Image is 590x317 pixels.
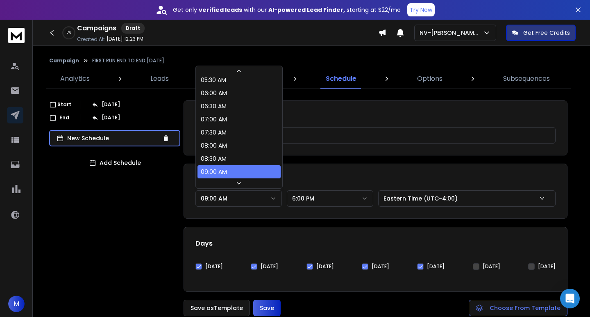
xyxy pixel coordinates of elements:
[107,36,143,42] p: [DATE] 12:23 PM
[316,263,334,270] label: [DATE]
[60,74,90,84] p: Analytics
[417,74,442,84] p: Options
[483,263,500,270] label: [DATE]
[184,300,250,316] button: Save asTemplate
[121,23,145,34] div: Draft
[205,263,223,270] label: [DATE]
[195,112,556,122] h1: Schedule Name
[201,128,227,137] div: 07:30 AM
[427,263,445,270] label: [DATE]
[372,263,389,270] label: [DATE]
[560,289,580,308] div: Open Intercom Messenger
[57,101,71,108] p: Start
[199,6,242,14] strong: verified leads
[201,155,227,163] div: 08:30 AM
[420,29,483,37] p: NV-[PERSON_NAME]
[538,263,556,270] label: [DATE]
[195,190,282,207] button: 09:00 AM
[326,74,356,84] p: Schedule
[49,155,180,171] button: Add Schedule
[201,141,227,150] div: 08:00 AM
[102,101,120,108] p: [DATE]
[67,30,71,35] p: 0 %
[150,74,169,84] p: Leads
[523,29,570,37] p: Get Free Credits
[92,57,164,64] p: FIRST RUN END TO END [DATE]
[102,114,120,121] p: [DATE]
[201,76,226,84] div: 05:30 AM
[287,190,373,207] button: 6:00 PM
[503,74,550,84] p: Subsequences
[195,176,556,185] h1: Timings
[383,194,461,203] p: Eastern Time (UTC-4:00)
[201,115,227,123] div: 07:00 AM
[410,6,432,14] p: Try Now
[490,304,560,312] span: Choose From Template
[195,239,556,249] h1: Days
[49,57,79,64] button: Campaign
[268,6,345,14] strong: AI-powered Lead Finder,
[201,89,227,97] div: 06:00 AM
[8,296,25,312] span: M
[8,28,25,43] img: logo
[261,263,278,270] label: [DATE]
[77,23,116,33] h1: Campaigns
[67,134,159,142] p: New Schedule
[77,36,105,43] p: Created At:
[253,300,281,316] button: Save
[173,6,401,14] p: Get only with our starting at $22/mo
[201,102,227,110] div: 06:30 AM
[59,114,69,121] p: End
[201,168,227,176] div: 09:00 AM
